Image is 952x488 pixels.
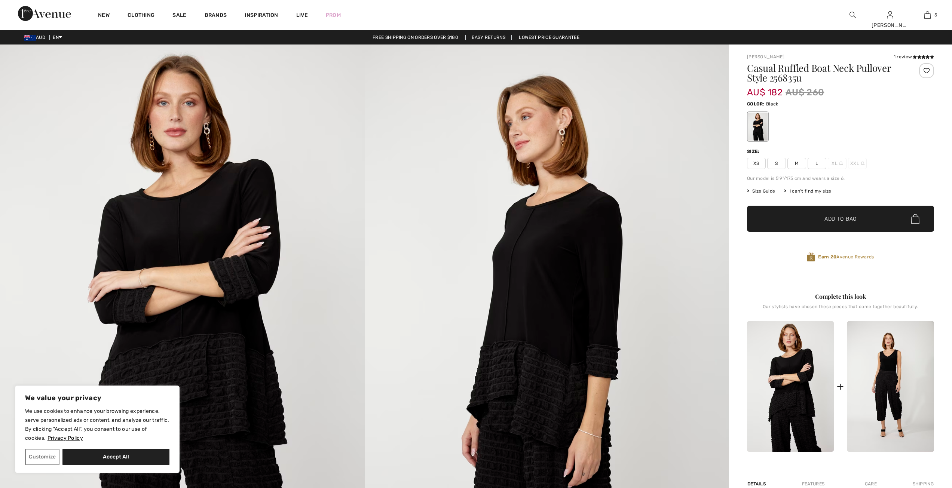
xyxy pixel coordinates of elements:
[887,10,893,19] img: My Info
[24,35,36,41] img: Australian Dollar
[747,292,934,301] div: Complete this look
[47,435,83,442] a: Privacy Policy
[818,254,874,260] span: Avenue Rewards
[808,158,826,169] span: L
[824,215,857,223] span: Add to Bag
[25,393,169,402] p: We value your privacy
[172,12,186,20] a: Sale
[747,101,765,107] span: Color:
[25,449,59,465] button: Customize
[848,158,867,169] span: XXL
[747,188,775,194] span: Size Guide
[828,158,847,169] span: XL
[747,158,766,169] span: XS
[911,214,919,224] img: Bag.svg
[62,449,169,465] button: Accept All
[766,101,778,107] span: Black
[15,386,180,473] div: We value your privacy
[747,63,903,83] h1: Casual Ruffled Boat Neck Pullover Style 256835u
[787,158,806,169] span: M
[748,113,768,141] div: Black
[747,206,934,232] button: Add to Bag
[747,148,761,155] div: Size:
[296,11,308,19] a: Live
[24,35,48,40] span: AUD
[53,35,62,40] span: EN
[786,86,824,99] span: AU$ 260
[98,12,110,20] a: New
[747,321,834,452] img: Casual Ruffled Boat Neck Pullover Style 256835U
[767,158,786,169] span: S
[934,12,937,18] span: 5
[872,21,908,29] div: [PERSON_NAME]
[887,11,893,18] a: Sign In
[205,12,227,20] a: Brands
[839,162,843,165] img: ring-m.svg
[465,35,512,40] a: Easy Returns
[861,162,864,165] img: ring-m.svg
[847,321,934,452] img: Relaxed Cropped Trousers Style 256832U
[924,10,931,19] img: My Bag
[747,80,783,98] span: AU$ 182
[837,378,844,395] div: +
[128,12,154,20] a: Clothing
[784,188,831,194] div: I can't find my size
[904,432,945,451] iframe: Opens a widget where you can find more information
[818,254,836,260] strong: Earn 20
[909,10,946,19] a: 5
[747,175,934,182] div: Our model is 5'9"/175 cm and wears a size 6.
[326,11,341,19] a: Prom
[747,54,784,59] a: [PERSON_NAME]
[245,12,278,20] span: Inspiration
[513,35,585,40] a: Lowest Price Guarantee
[894,53,934,60] div: 1 review
[367,35,464,40] a: Free shipping on orders over $180
[850,10,856,19] img: search the website
[807,252,815,262] img: Avenue Rewards
[25,407,169,443] p: We use cookies to enhance your browsing experience, serve personalized ads or content, and analyz...
[747,304,934,315] div: Our stylists have chosen these pieces that come together beautifully.
[18,6,71,21] img: 1ère Avenue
